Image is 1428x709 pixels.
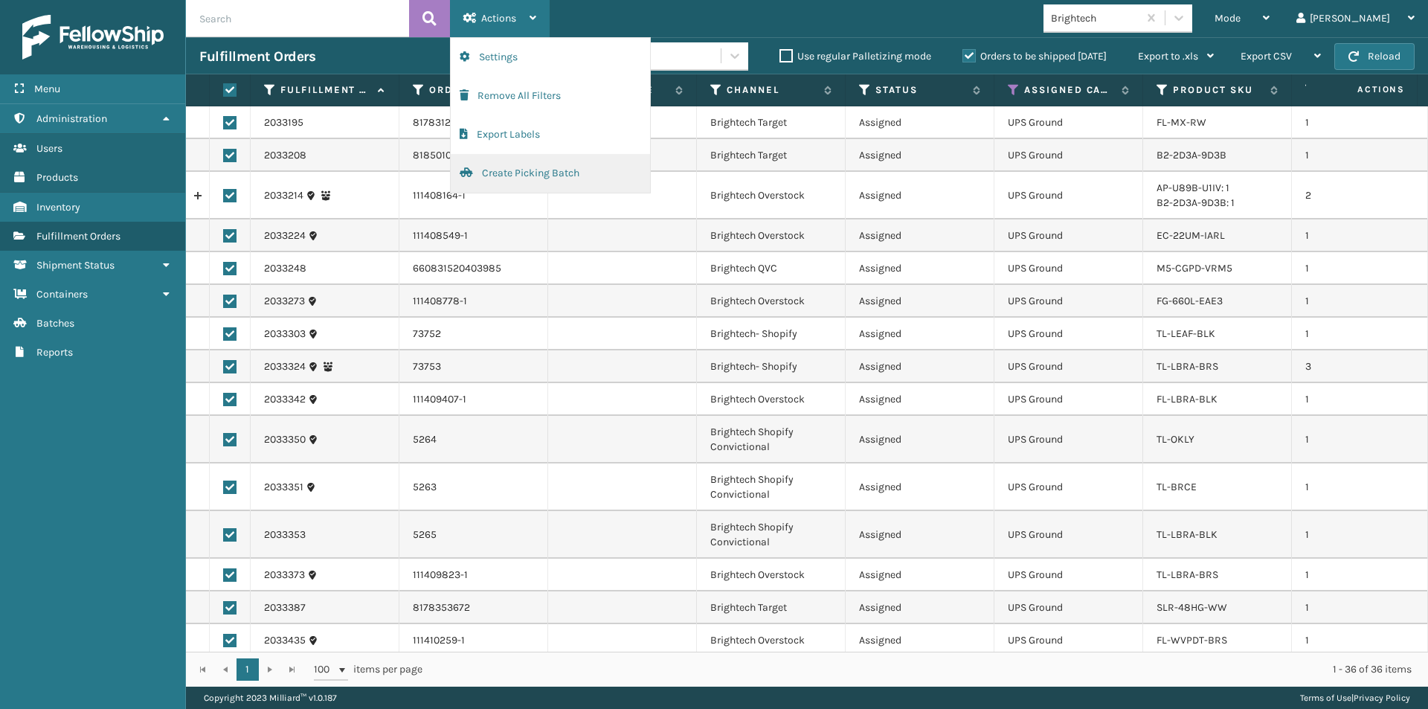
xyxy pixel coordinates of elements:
td: UPS Ground [994,318,1143,350]
td: 5263 [399,463,548,511]
a: 2033373 [264,568,305,583]
td: Assigned [846,591,994,624]
td: Assigned [846,318,994,350]
td: 8178353672 [399,591,548,624]
a: AP-U89B-U1IV: 1 [1157,182,1229,194]
td: Brightech Target [697,139,846,172]
td: 111409407-1 [399,383,548,416]
a: TL-LBRA-BRS [1157,568,1218,581]
label: Product SKU [1173,83,1263,97]
td: Brightech QVC [697,252,846,285]
td: Assigned [846,463,994,511]
td: Brightech- Shopify [697,350,846,383]
td: Assigned [846,511,994,559]
span: Mode [1215,12,1241,25]
a: Terms of Use [1300,693,1351,703]
td: Brightech Overstock [697,383,846,416]
td: 660831520403985 [399,252,548,285]
td: 8178312555 [399,106,548,139]
a: 2033273 [264,294,305,309]
a: 2033248 [264,261,306,276]
td: Assigned [846,252,994,285]
td: UPS Ground [994,139,1143,172]
td: 111409823-1 [399,559,548,591]
td: Brightech Target [697,591,846,624]
td: UPS Ground [994,591,1143,624]
td: 111408164-1 [399,172,548,219]
td: UPS Ground [994,624,1143,657]
a: 2033350 [264,432,306,447]
td: UPS Ground [994,511,1143,559]
td: Brightech Overstock [697,624,846,657]
a: 2033435 [264,633,306,648]
a: 2033353 [264,527,306,542]
a: TL-LBRA-BRS [1157,360,1218,373]
span: Containers [36,288,88,301]
a: 2033342 [264,392,306,407]
span: Actions [481,12,516,25]
td: UPS Ground [994,106,1143,139]
span: Batches [36,317,74,330]
td: 5264 [399,416,548,463]
div: 1 - 36 of 36 items [443,662,1412,677]
a: B2-2D3A-9D3B [1157,149,1226,161]
a: TL-BRCE [1157,481,1197,493]
td: Brightech Shopify Convictional [697,416,846,463]
td: Brightech Shopify Convictional [697,511,846,559]
td: UPS Ground [994,559,1143,591]
a: 2033195 [264,115,303,130]
h3: Fulfillment Orders [199,48,315,65]
span: Users [36,142,62,155]
a: EC-22UM-IARL [1157,229,1225,242]
td: Brightech- Shopify [697,318,846,350]
label: Order Number [429,83,519,97]
span: items per page [314,658,422,681]
a: B2-2D3A-9D3B: 1 [1157,196,1235,209]
td: Assigned [846,172,994,219]
span: 100 [314,662,336,677]
button: Export Labels [451,115,650,154]
a: 2033303 [264,327,306,341]
td: 73752 [399,318,548,350]
span: Shipment Status [36,259,115,272]
td: 73753 [399,350,548,383]
td: Assigned [846,624,994,657]
span: Fulfillment Orders [36,230,120,243]
a: 2033324 [264,359,306,374]
a: FL-MX-RW [1157,116,1206,129]
td: UPS Ground [994,383,1143,416]
td: UPS Ground [994,219,1143,252]
td: UPS Ground [994,350,1143,383]
label: Assigned Carrier Service [1024,83,1114,97]
p: Copyright 2023 Milliard™ v 1.0.187 [204,687,337,709]
label: Status [875,83,965,97]
a: FL-LBRA-BLK [1157,393,1218,405]
td: Brightech Overstock [697,285,846,318]
td: Assigned [846,416,994,463]
a: 2033351 [264,480,303,495]
button: Reload [1334,43,1415,70]
td: 8185010907 [399,139,548,172]
a: 2033224 [264,228,306,243]
td: UPS Ground [994,463,1143,511]
a: 2033208 [264,148,306,163]
a: Privacy Policy [1354,693,1410,703]
span: Products [36,171,78,184]
a: FG-660L-EAE3 [1157,295,1223,307]
td: Assigned [846,350,994,383]
td: UPS Ground [994,416,1143,463]
td: Brightech Target [697,106,846,139]
a: 2033214 [264,188,303,203]
span: Reports [36,346,73,359]
span: Inventory [36,201,80,214]
span: Export to .xls [1138,50,1198,62]
button: Settings [451,38,650,77]
td: UPS Ground [994,172,1143,219]
td: UPS Ground [994,285,1143,318]
a: 2033387 [264,600,306,615]
a: 1 [237,658,259,681]
a: M5-CGPD-VRM5 [1157,262,1232,275]
span: Actions [1310,77,1414,102]
td: 111408778-1 [399,285,548,318]
td: Brightech Shopify Convictional [697,463,846,511]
